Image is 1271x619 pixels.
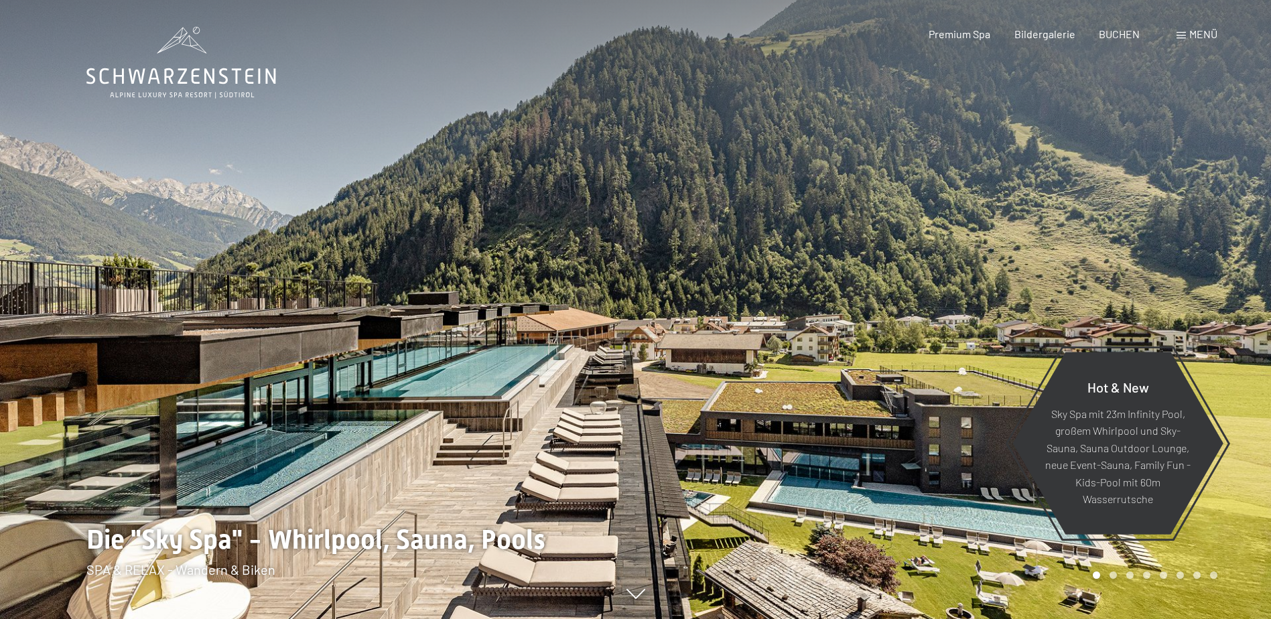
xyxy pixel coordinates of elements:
a: BUCHEN [1099,27,1140,40]
div: Carousel Page 6 [1177,571,1184,579]
div: Carousel Page 3 [1126,571,1134,579]
div: Carousel Page 8 [1210,571,1217,579]
span: Menü [1189,27,1217,40]
a: Bildergalerie [1014,27,1075,40]
div: Carousel Page 1 (Current Slide) [1093,571,1100,579]
a: Premium Spa [929,27,990,40]
a: Hot & New Sky Spa mit 23m Infinity Pool, großem Whirlpool und Sky-Sauna, Sauna Outdoor Lounge, ne... [1012,351,1224,535]
p: Sky Spa mit 23m Infinity Pool, großem Whirlpool und Sky-Sauna, Sauna Outdoor Lounge, neue Event-S... [1045,405,1191,508]
div: Carousel Page 7 [1193,571,1201,579]
div: Carousel Pagination [1088,571,1217,579]
span: Hot & New [1087,379,1149,395]
div: Carousel Page 5 [1160,571,1167,579]
div: Carousel Page 2 [1110,571,1117,579]
div: Carousel Page 4 [1143,571,1150,579]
